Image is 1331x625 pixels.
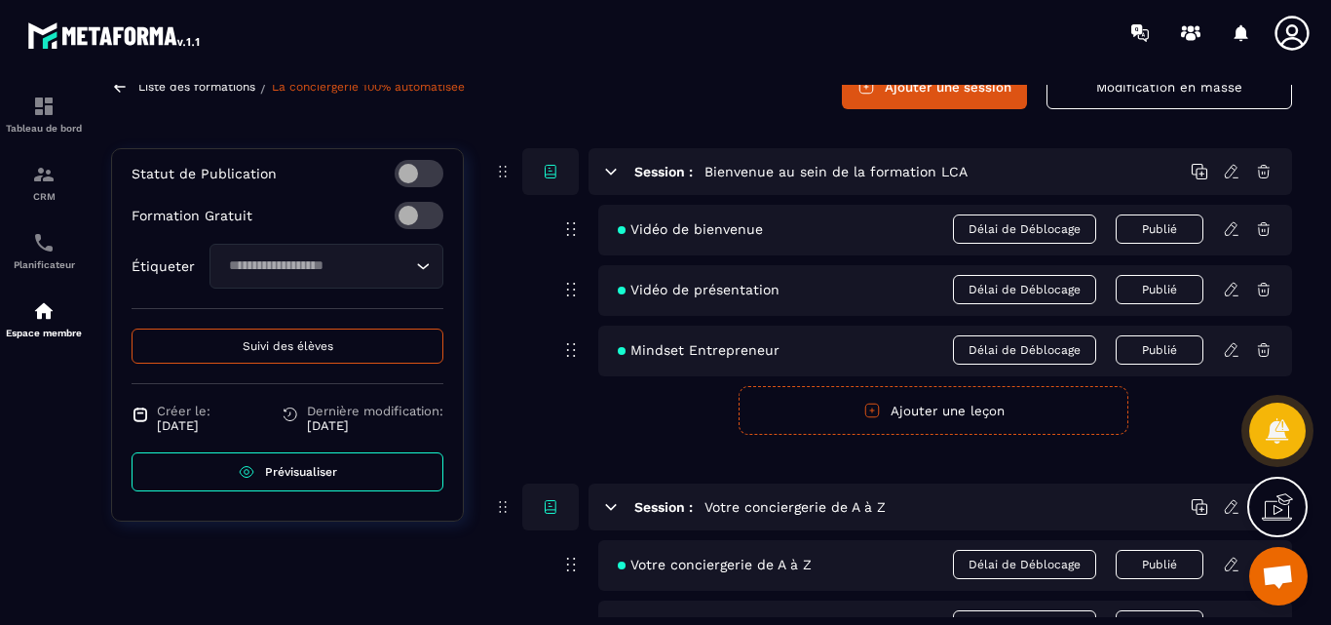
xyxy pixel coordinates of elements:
button: Publié [1116,335,1203,365]
span: Mindset Entrepreneur [618,342,780,358]
img: scheduler [32,231,56,254]
p: Espace membre [5,328,83,338]
button: Modification en masse [1046,64,1292,109]
button: Publié [1116,550,1203,579]
h6: Session : [634,164,693,179]
img: formation [32,163,56,186]
span: Prévisualiser [265,465,337,479]
a: Liste des formations [138,80,255,94]
span: Votre conciergerie de A à Z [618,557,812,572]
a: La conciergerie 100% automatisée [272,80,465,94]
a: formationformationCRM [5,148,83,216]
span: Suivi des élèves [243,339,333,353]
span: Dernière modification: [307,404,443,418]
p: Planificateur [5,259,83,270]
button: Ajouter une session [842,64,1027,109]
p: [DATE] [307,418,443,433]
img: logo [27,18,203,53]
h5: Bienvenue au sein de la formation LCA [704,162,968,181]
span: Délai de Déblocage [953,275,1096,304]
p: Statut de Publication [132,166,277,181]
h6: Session : [634,499,693,515]
img: formation [32,95,56,118]
a: schedulerschedulerPlanificateur [5,216,83,285]
div: Search for option [209,244,443,289]
span: Créer le: [157,404,210,418]
p: CRM [5,191,83,202]
span: Délai de Déblocage [953,215,1096,244]
span: Vidéo de présentation [618,282,780,297]
button: Publié [1116,275,1203,304]
p: Formation Gratuit [132,208,252,223]
span: Délai de Déblocage [953,550,1096,579]
a: automationsautomationsEspace membre [5,285,83,353]
img: automations [32,299,56,323]
button: Ajouter une leçon [739,386,1128,435]
p: [DATE] [157,418,210,433]
p: Étiqueter [132,258,195,274]
span: / [260,78,267,97]
button: Publié [1116,215,1203,244]
p: Tableau de bord [5,123,83,134]
input: Search for option [222,255,411,277]
span: Délai de Déblocage [953,335,1096,365]
a: formationformationTableau de bord [5,80,83,148]
span: Vidéo de bienvenue [618,221,763,237]
button: Suivi des élèves [132,329,443,364]
a: Ouvrir le chat [1249,547,1308,605]
h5: Votre conciergerie de A à Z [704,497,886,517]
a: Prévisualiser [132,452,443,491]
